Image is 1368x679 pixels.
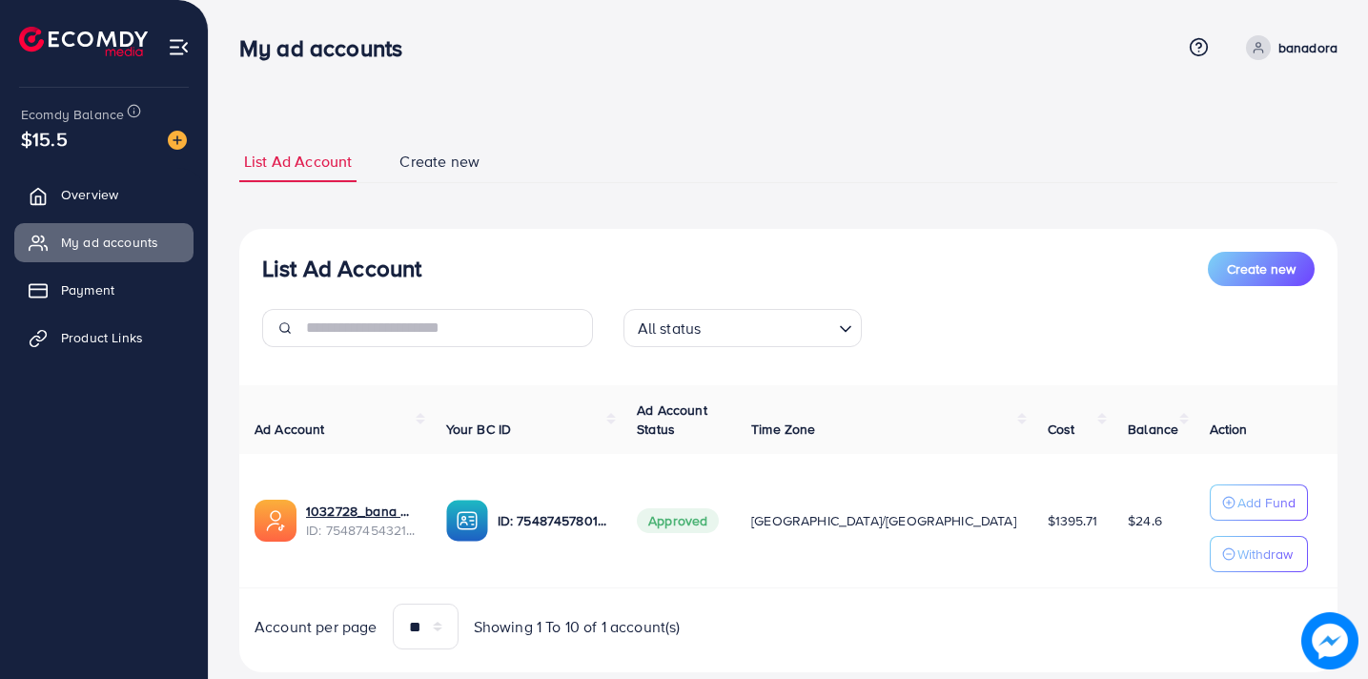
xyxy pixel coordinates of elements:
span: $15.5 [21,125,68,153]
span: [GEOGRAPHIC_DATA]/[GEOGRAPHIC_DATA] [751,511,1016,530]
img: image [1302,613,1358,669]
span: Your BC ID [446,420,512,439]
input: Search for option [706,311,830,342]
span: Time Zone [751,420,815,439]
button: Create new [1208,252,1315,286]
span: Product Links [61,328,143,347]
span: My ad accounts [61,233,158,252]
button: Add Fund [1210,484,1308,521]
div: Search for option [623,309,862,347]
img: image [168,131,187,150]
span: Cost [1048,420,1075,439]
img: ic-ads-acc.e4c84228.svg [255,500,296,542]
span: Create new [399,151,480,173]
img: ic-ba-acc.ded83a64.svg [446,500,488,542]
span: Balance [1128,420,1178,439]
span: Account per page [255,616,378,638]
div: <span class='underline'>1032728_bana dor ad account 1_1757579407255</span></br>7548745432170184711 [306,502,416,541]
span: Action [1210,420,1248,439]
span: Approved [637,508,719,533]
p: Add Fund [1237,491,1296,514]
span: Overview [61,185,118,204]
span: ID: 7548745432170184711 [306,521,416,540]
a: Product Links [14,319,194,357]
img: menu [168,36,190,58]
span: All status [634,315,705,342]
a: Overview [14,175,194,214]
span: $24.6 [1128,511,1162,530]
button: Withdraw [1210,536,1308,572]
span: Payment [61,280,114,299]
span: Ecomdy Balance [21,105,124,124]
a: Payment [14,271,194,309]
p: Withdraw [1237,543,1293,566]
h3: List Ad Account [262,255,421,282]
p: ID: 7548745780125483025 [498,509,607,532]
span: Ad Account [255,420,325,439]
h3: My ad accounts [239,34,418,62]
p: banadora [1278,36,1337,59]
span: Ad Account Status [637,401,707,439]
a: My ad accounts [14,223,194,261]
img: logo [19,27,148,56]
span: Showing 1 To 10 of 1 account(s) [474,616,681,638]
a: banadora [1238,35,1337,60]
span: Create new [1227,259,1296,278]
span: List Ad Account [244,151,352,173]
a: 1032728_bana dor ad account 1_1757579407255 [306,502,416,521]
span: $1395.71 [1048,511,1097,530]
